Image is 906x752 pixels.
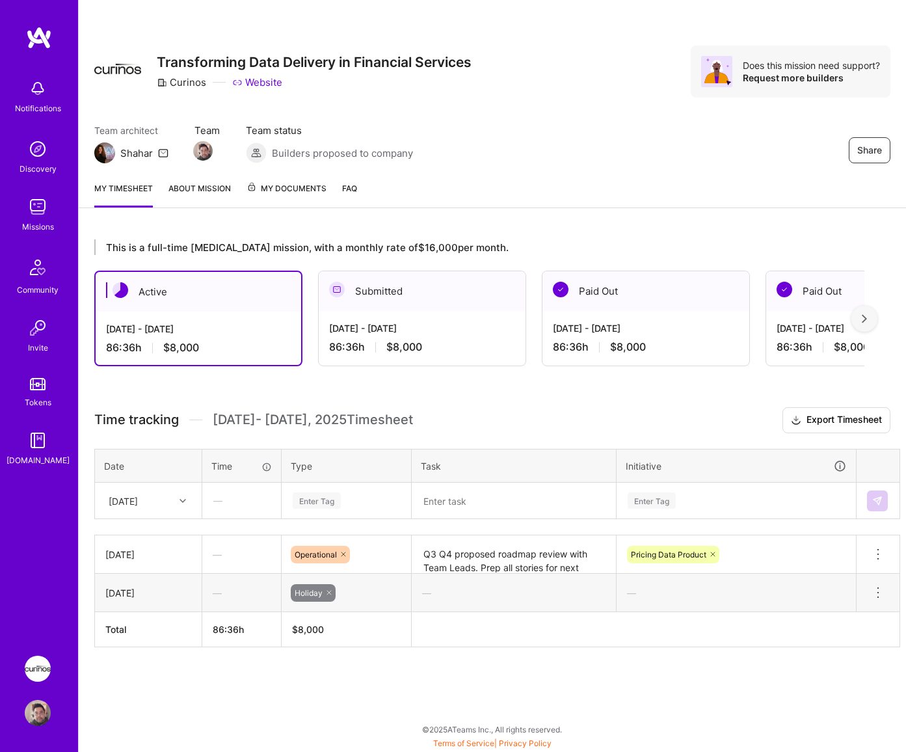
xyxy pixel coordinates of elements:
img: Community [22,252,53,283]
div: Discovery [20,162,57,176]
span: Holiday [295,588,323,598]
button: Export Timesheet [782,407,890,433]
div: Submitted [319,271,526,311]
span: Pricing Data Product [631,550,706,559]
span: [DATE] - [DATE] , 2025 Timesheet [213,412,413,428]
div: Paid Out [542,271,749,311]
div: [DATE] [105,586,191,600]
span: $8,000 [610,340,646,354]
div: [DATE] - [DATE] [553,321,739,335]
span: Share [857,144,882,157]
a: Website [232,75,282,89]
div: Initiative [626,459,847,474]
span: Builders proposed to company [272,146,413,160]
th: 86:36h [202,612,282,647]
div: Tokens [25,396,51,409]
span: $8,000 [163,341,199,355]
i: icon Download [791,414,801,427]
a: FAQ [342,181,357,208]
th: Total [95,612,202,647]
img: Submitted [329,282,345,297]
span: Team architect [94,124,168,137]
div: Invite [28,341,48,355]
div: Request more builders [743,72,880,84]
div: Shahar [120,146,153,160]
div: Active [96,272,301,312]
i: icon Chevron [180,498,186,504]
a: Terms of Service [433,738,494,748]
span: Team [194,124,220,137]
div: Does this mission need support? [743,59,880,72]
img: Team Member Avatar [193,141,213,161]
span: My Documents [246,181,326,196]
img: Curinos: Transforming Data Delivery in Financial Services [25,656,51,682]
a: About Mission [168,181,231,208]
img: Active [113,282,128,298]
img: right [862,314,867,323]
div: [DATE] - [DATE] [329,321,515,335]
th: Date [95,449,202,483]
div: Enter Tag [628,490,676,511]
img: discovery [25,136,51,162]
span: Team status [246,124,413,137]
img: logo [26,26,52,49]
img: Invite [25,315,51,341]
img: Avatar [701,56,732,87]
img: Builders proposed to company [246,142,267,163]
div: Missions [22,220,54,234]
button: Share [849,137,890,163]
h3: Transforming Data Delivery in Financial Services [157,54,472,70]
img: guide book [25,427,51,453]
span: | [433,738,552,748]
a: Team Member Avatar [194,140,211,162]
a: My Documents [246,181,326,208]
img: Company Logo [94,46,141,92]
span: $8,000 [834,340,870,354]
div: Enter Tag [293,490,341,511]
div: © 2025 ATeams Inc., All rights reserved. [78,713,906,745]
div: — [412,576,616,610]
img: bell [25,75,51,101]
div: 86:36 h [329,340,515,354]
img: User Avatar [25,700,51,726]
a: Privacy Policy [499,738,552,748]
img: Paid Out [553,282,568,297]
img: Submit [872,496,883,506]
span: Time tracking [94,412,179,428]
div: — [202,537,281,572]
img: teamwork [25,194,51,220]
div: — [617,576,856,610]
div: 86:36 h [553,340,739,354]
th: Task [412,449,617,483]
div: — [202,576,281,610]
a: User Avatar [21,700,54,726]
div: [DATE] - [DATE] [106,322,291,336]
span: Operational [295,550,337,559]
div: This is a full-time [MEDICAL_DATA] mission, with a monthly rate of $16,000 per month. [94,239,864,255]
div: Community [17,283,59,297]
div: 86:36 h [106,341,291,355]
div: — [203,483,280,518]
th: $8,000 [282,612,412,647]
i: icon CompanyGray [157,77,167,88]
div: [DOMAIN_NAME] [7,453,70,467]
div: Notifications [15,101,61,115]
img: Paid Out [777,282,792,297]
textarea: Q3 Q4 proposed roadmap review with Team Leads. Prep all stories for next sprint and ready for tea... [413,537,615,572]
img: tokens [30,378,46,390]
span: $8,000 [386,340,422,354]
div: [DATE] [109,494,138,507]
a: Curinos: Transforming Data Delivery in Financial Services [21,656,54,682]
img: Team Architect [94,142,115,163]
th: Type [282,449,412,483]
div: Time [211,459,272,473]
div: [DATE] [105,548,191,561]
a: My timesheet [94,181,153,208]
i: icon Mail [158,148,168,158]
div: Curinos [157,75,206,89]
